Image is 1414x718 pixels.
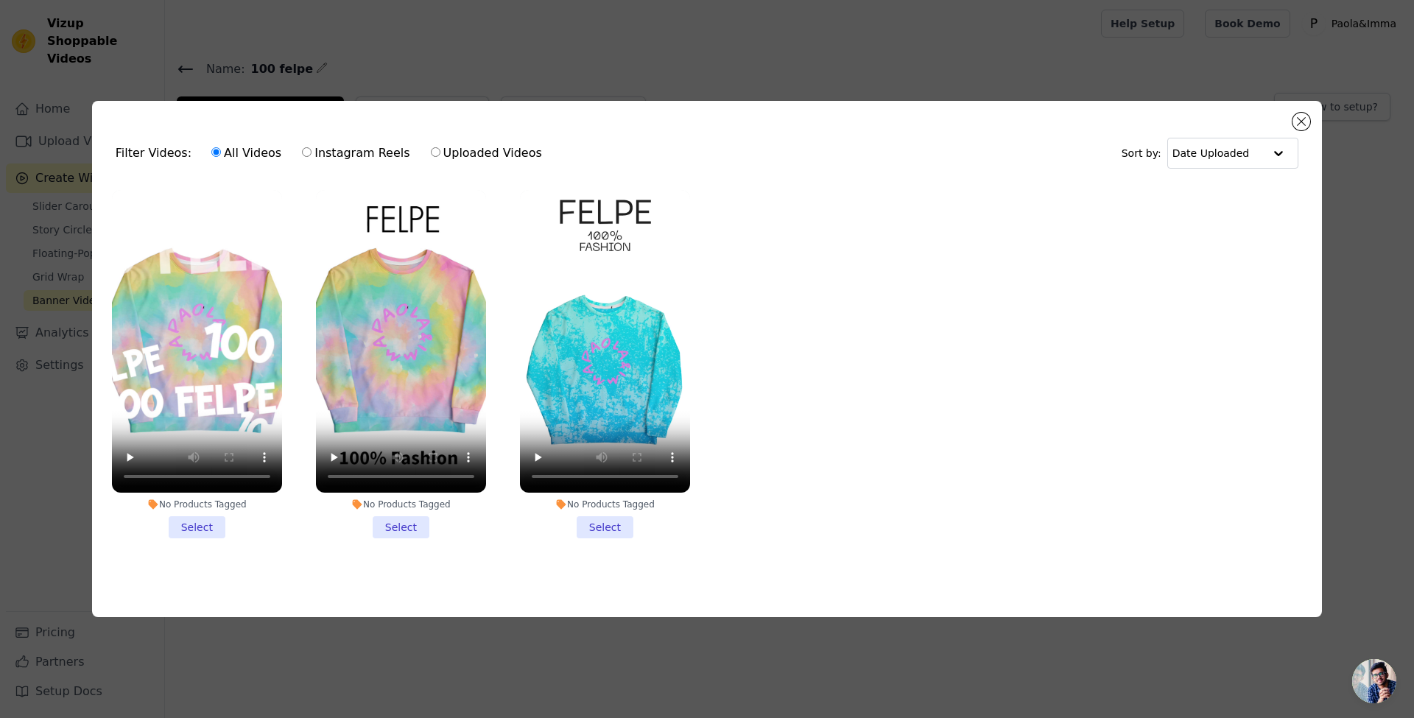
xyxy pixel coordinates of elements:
[211,144,282,163] label: All Videos
[1352,659,1396,703] div: Aprire la chat
[301,144,410,163] label: Instagram Reels
[1122,138,1299,169] div: Sort by:
[316,499,486,510] div: No Products Tagged
[112,499,282,510] div: No Products Tagged
[1292,113,1310,130] button: Close modal
[520,499,690,510] div: No Products Tagged
[116,136,550,170] div: Filter Videos:
[430,144,543,163] label: Uploaded Videos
